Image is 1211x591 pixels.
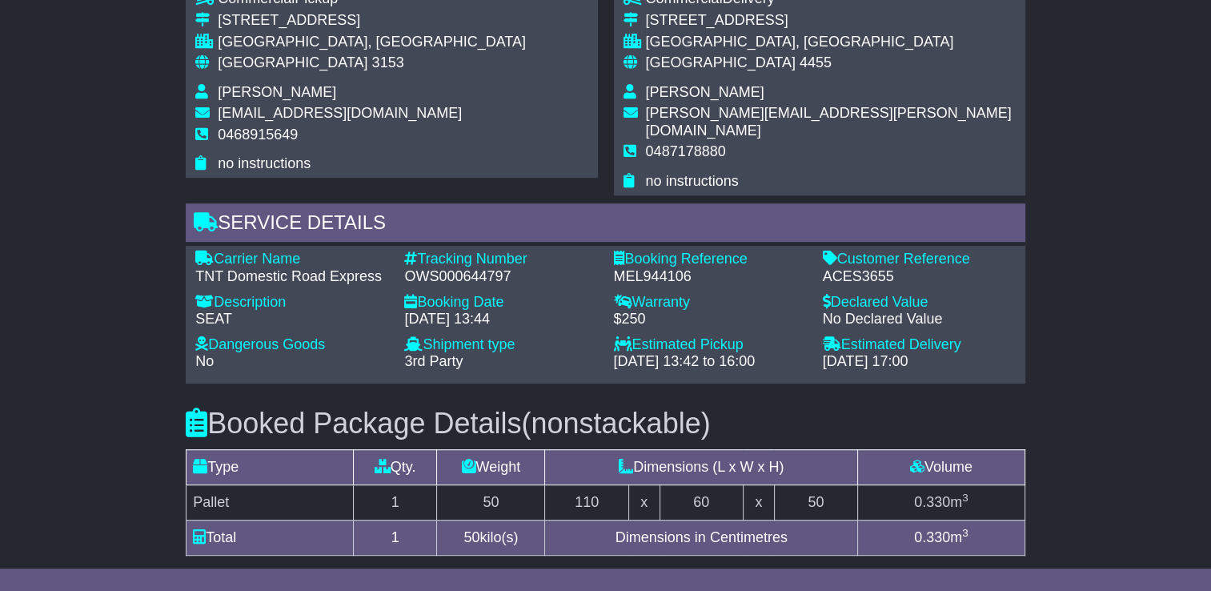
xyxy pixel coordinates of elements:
div: [DATE] 17:00 [823,353,1016,371]
span: no instructions [218,155,311,171]
span: [GEOGRAPHIC_DATA] [646,54,796,70]
span: 0.330 [914,494,950,510]
td: 110 [545,484,628,520]
div: ACES3655 [823,268,1016,286]
div: [DATE] 13:44 [404,311,597,328]
span: 50 [463,529,479,545]
div: Dangerous Goods [195,336,388,354]
td: Pallet [186,484,354,520]
div: [GEOGRAPHIC_DATA], [GEOGRAPHIC_DATA] [646,34,1016,51]
div: OWS000644797 [404,268,597,286]
h3: Booked Package Details [186,408,1025,440]
div: Shipment type [404,336,597,354]
div: [DATE] 13:42 to 16:00 [613,353,806,371]
div: Description [195,294,388,312]
div: [STREET_ADDRESS] [646,12,1016,30]
span: no instructions [646,173,739,189]
td: kilo(s) [437,520,545,555]
div: Booking Reference [613,251,806,268]
div: Tracking Number [404,251,597,268]
div: [STREET_ADDRESS] [218,12,526,30]
div: Customer Reference [823,251,1016,268]
span: [PERSON_NAME][EMAIL_ADDRESS][PERSON_NAME][DOMAIN_NAME] [646,105,1012,139]
div: Service Details [186,203,1025,247]
td: x [628,484,660,520]
span: 4455 [800,54,832,70]
td: Total [186,520,354,555]
span: 0468915649 [218,127,298,143]
span: 3rd Party [404,353,463,369]
div: Estimated Pickup [613,336,806,354]
span: 0.330 [914,529,950,545]
div: $250 [613,311,806,328]
td: m [858,520,1025,555]
td: 1 [353,484,436,520]
td: Dimensions (L x W x H) [545,449,858,484]
td: Type [186,449,354,484]
td: 1 [353,520,436,555]
div: [GEOGRAPHIC_DATA], [GEOGRAPHIC_DATA] [218,34,526,51]
span: 0487178880 [646,143,726,159]
div: SEAT [195,311,388,328]
div: Carrier Name [195,251,388,268]
span: No [195,353,214,369]
span: [PERSON_NAME] [646,84,764,100]
div: Booking Date [404,294,597,312]
div: No Declared Value [823,311,1016,328]
div: Warranty [613,294,806,312]
span: (nonstackable) [521,407,710,440]
div: Estimated Delivery [823,336,1016,354]
span: [GEOGRAPHIC_DATA] [218,54,367,70]
td: 50 [774,484,857,520]
span: [PERSON_NAME] [218,84,336,100]
td: m [858,484,1025,520]
span: [EMAIL_ADDRESS][DOMAIN_NAME] [218,105,462,121]
sup: 3 [962,492,968,504]
td: Dimensions in Centimetres [545,520,858,555]
td: Qty. [353,449,436,484]
span: 3153 [372,54,404,70]
td: x [743,484,774,520]
td: Volume [858,449,1025,484]
td: 60 [660,484,743,520]
td: 50 [437,484,545,520]
sup: 3 [962,527,968,539]
div: MEL944106 [613,268,806,286]
div: Declared Value [823,294,1016,312]
div: TNT Domestic Road Express [195,268,388,286]
td: Weight [437,449,545,484]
